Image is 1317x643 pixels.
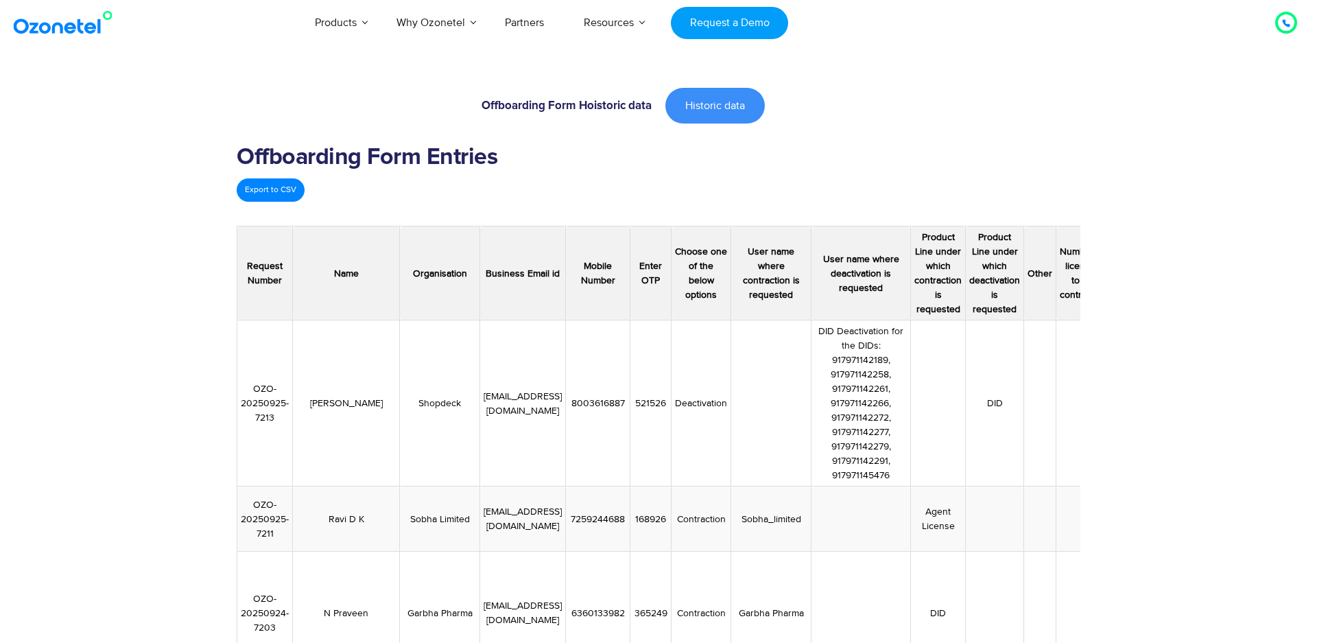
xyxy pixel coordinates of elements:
th: Product Line under which deactivation is requested [966,226,1024,320]
a: Historic data [665,88,765,124]
h6: Offboarding Form Hoistoric data [244,100,652,112]
th: Product Line under which contraction is requested [911,226,966,320]
td: Agent License [911,487,966,552]
td: OZO-20250925-7213 [237,320,293,487]
td: DID [966,320,1024,487]
th: User name where deactivation is requested [811,226,911,320]
td: DID Deactivation for the DIDs: 917971142189, 917971142258, 917971142261, 917971142266, 9179711422... [811,320,911,487]
td: Ravi D K [293,487,400,552]
td: Deactivation [672,320,731,487]
td: [EMAIL_ADDRESS][DOMAIN_NAME] [480,487,566,552]
th: Number of licenses to be contracted [1056,226,1109,320]
td: Sobha Limited [400,487,480,552]
th: Organisation [400,226,480,320]
td: [PERSON_NAME] [293,320,400,487]
th: User name where contraction is requested [731,226,811,320]
th: Choose one of the below options [672,226,731,320]
td: Contraction [672,487,731,552]
td: 168926 [630,487,672,552]
th: Mobile Number [566,226,630,320]
a: Request a Demo [671,7,788,39]
td: OZO-20250925-7211 [237,487,293,552]
td: 8003616887 [566,320,630,487]
h2: Offboarding Form Entries [237,144,1080,172]
span: Historic data [685,100,745,111]
th: Enter OTP [630,226,672,320]
th: Name [293,226,400,320]
td: 7259244688 [566,487,630,552]
td: Shopdeck [400,320,480,487]
td: Sobha_limited [731,487,811,552]
th: Business Email id [480,226,566,320]
th: Request Number [237,226,293,320]
a: Export to CSV [237,178,305,202]
td: [EMAIL_ADDRESS][DOMAIN_NAME] [480,320,566,487]
th: Other [1024,226,1056,320]
td: 521526 [630,320,672,487]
